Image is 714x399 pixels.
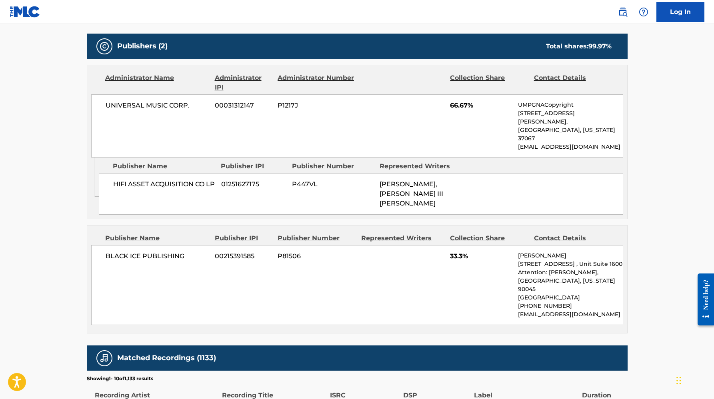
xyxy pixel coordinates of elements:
span: P447VL [292,180,374,189]
div: Administrator IPI [215,73,272,92]
img: search [618,7,628,17]
img: Matched Recordings [100,353,109,363]
h5: Matched Recordings (1133) [117,353,216,363]
div: Total shares: [546,42,612,51]
p: [EMAIL_ADDRESS][DOMAIN_NAME] [518,310,622,319]
p: [PHONE_NUMBER] [518,302,622,310]
p: [PERSON_NAME] [518,251,622,260]
div: Represented Writers [380,162,461,171]
div: Contact Details [534,73,612,92]
p: [GEOGRAPHIC_DATA], [US_STATE] 90045 [518,277,622,293]
img: Publishers [100,42,109,51]
span: P1217J [278,101,355,110]
div: Administrator Number [278,73,355,92]
p: [GEOGRAPHIC_DATA] [518,293,622,302]
p: [STREET_ADDRESS][PERSON_NAME], [518,109,622,126]
span: UNIVERSAL MUSIC CORP. [106,101,209,110]
div: Represented Writers [361,233,444,243]
span: P81506 [278,251,355,261]
div: Collection Share [450,73,528,92]
div: Publisher Number [292,162,374,171]
span: [PERSON_NAME], [PERSON_NAME] III [PERSON_NAME] [380,180,443,207]
img: MLC Logo [10,6,40,18]
div: Publisher IPI [221,162,286,171]
span: 33.3% [450,251,512,261]
span: 66.67% [450,101,512,110]
div: Administrator Name [105,73,209,92]
div: Help [636,4,652,20]
span: BLACK ICE PUBLISHING [106,251,209,261]
span: 01251627175 [221,180,286,189]
p: [GEOGRAPHIC_DATA], [US_STATE] 37067 [518,126,622,143]
p: Showing 1 - 10 of 1,133 results [87,375,153,382]
div: Drag [676,369,681,393]
div: Publisher IPI [215,233,272,243]
div: Contact Details [534,233,612,243]
iframe: Resource Center [692,267,714,332]
div: Publisher Name [113,162,215,171]
p: [STREET_ADDRESS] , Unit Suite 1600 Attention: [PERSON_NAME], [518,260,622,277]
iframe: Chat Widget [674,361,714,399]
h5: Publishers (2) [117,42,168,51]
img: help [639,7,648,17]
p: UMPGNACopyright [518,101,622,109]
span: HIFI ASSET ACQUISITION CO LP [113,180,215,189]
a: Log In [656,2,704,22]
a: Public Search [615,4,631,20]
span: 00215391585 [215,251,272,261]
span: 99.97 % [588,42,612,50]
div: Publisher Name [105,233,209,243]
div: Publisher Number [278,233,355,243]
span: 00031312147 [215,101,272,110]
div: Collection Share [450,233,528,243]
p: [EMAIL_ADDRESS][DOMAIN_NAME] [518,143,622,151]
